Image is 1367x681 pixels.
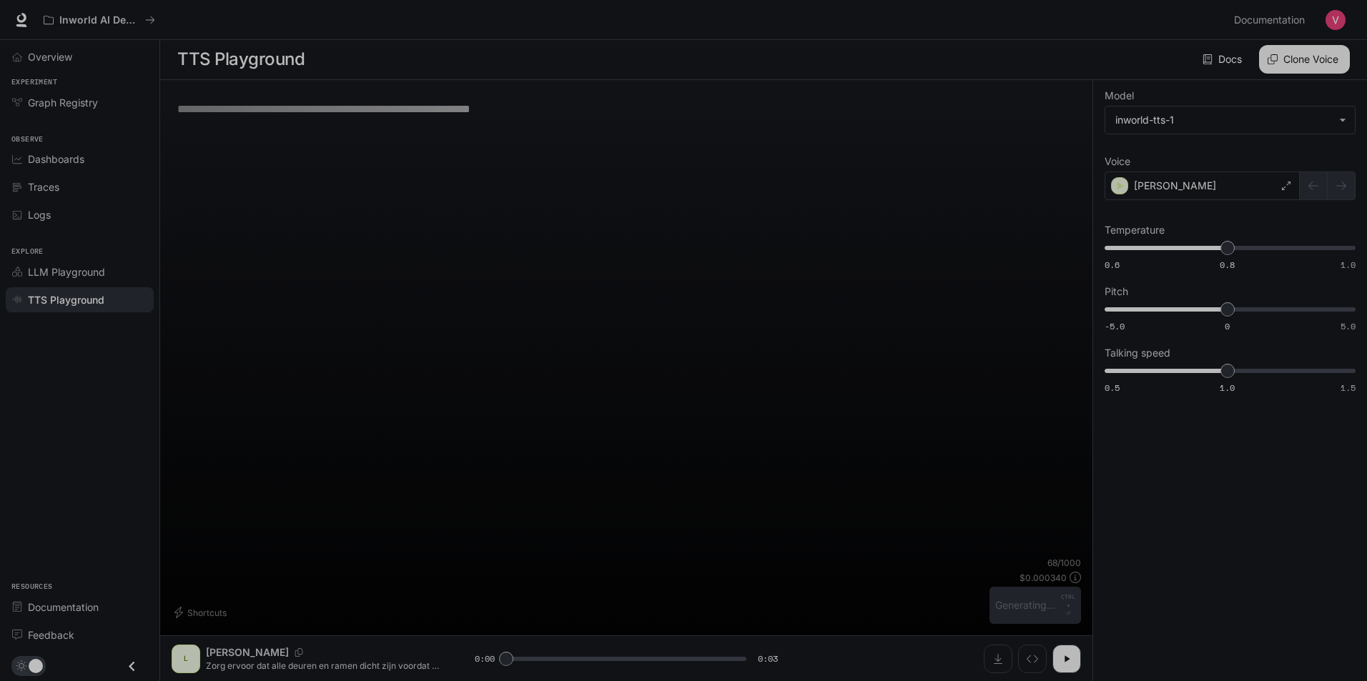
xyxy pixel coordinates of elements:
[1105,156,1130,166] p: Voice
[1259,45,1350,74] button: Clone Voice
[1047,557,1081,569] p: 68 / 1000
[1105,91,1134,101] p: Model
[28,151,84,166] span: Dashboards
[29,657,43,673] span: Dark mode toggle
[206,645,289,660] p: [PERSON_NAME]
[1020,572,1067,584] p: $ 0.000340
[28,292,104,307] span: TTS Playground
[984,645,1012,673] button: Download audio
[1134,179,1216,193] p: [PERSON_NAME]
[758,652,778,666] span: 0:03
[1105,348,1170,358] p: Talking speed
[28,207,51,222] span: Logs
[172,601,232,624] button: Shortcuts
[1018,645,1047,673] button: Inspect
[1105,287,1128,297] p: Pitch
[1220,382,1235,394] span: 1.0
[28,95,98,110] span: Graph Registry
[1115,113,1332,127] div: inworld-tts-1
[206,660,440,672] p: Zorg ervoor dat alle deuren en ramen dicht zijn voordat je vertrekt.
[174,647,197,670] div: L
[1105,382,1120,394] span: 0.5
[6,259,154,284] a: LLM Playground
[1200,45,1248,74] a: Docs
[28,600,99,615] span: Documentation
[289,648,309,657] button: Copy Voice ID
[6,146,154,172] a: Dashboards
[1105,259,1120,271] span: 0.6
[28,49,72,64] span: Overview
[6,595,154,620] a: Documentation
[1228,6,1316,34] a: Documentation
[1105,106,1355,134] div: inworld-tts-1
[6,174,154,199] a: Traces
[59,14,139,26] p: Inworld AI Demos
[6,90,154,115] a: Graph Registry
[37,6,162,34] button: All workspaces
[1105,225,1165,235] p: Temperature
[28,179,59,194] span: Traces
[6,44,154,69] a: Overview
[1341,320,1356,332] span: 5.0
[177,45,305,74] h1: TTS Playground
[1105,320,1125,332] span: -5.0
[6,202,154,227] a: Logs
[1341,259,1356,271] span: 1.0
[1234,11,1305,29] span: Documentation
[28,627,74,642] span: Feedback
[28,264,105,279] span: LLM Playground
[1326,10,1346,30] img: User avatar
[6,622,154,647] a: Feedback
[1220,259,1235,271] span: 0.8
[1225,320,1230,332] span: 0
[1321,6,1350,34] button: User avatar
[475,652,495,666] span: 0:00
[6,287,154,312] a: TTS Playground
[1341,382,1356,394] span: 1.5
[116,652,148,681] button: Close drawer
